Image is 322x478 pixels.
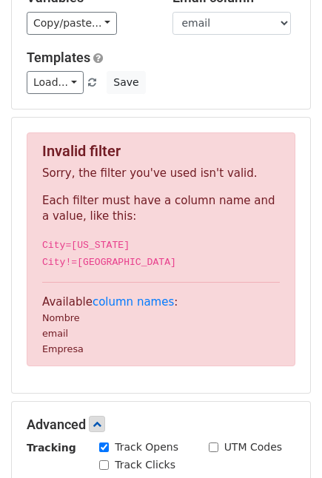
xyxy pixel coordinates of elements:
[42,328,68,339] small: email
[42,343,84,354] small: Empresa
[27,417,295,433] h5: Advanced
[27,442,76,454] strong: Tracking
[107,71,145,94] button: Save
[93,295,174,309] a: column names
[224,440,282,455] label: UTM Codes
[42,294,280,357] p: Available :
[27,50,90,65] a: Templates
[42,240,176,268] code: City=[US_STATE] City!=[GEOGRAPHIC_DATA]
[248,407,322,478] div: Widget de chat
[27,71,84,94] a: Load...
[248,407,322,478] iframe: Chat Widget
[42,166,280,181] p: Sorry, the filter you've used isn't valid.
[42,142,280,160] h4: Invalid filter
[42,312,80,323] small: Nombre
[115,457,175,473] label: Track Clicks
[27,12,117,35] a: Copy/paste...
[115,440,178,455] label: Track Opens
[42,193,280,224] p: Each filter must have a column name and a value, like this:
